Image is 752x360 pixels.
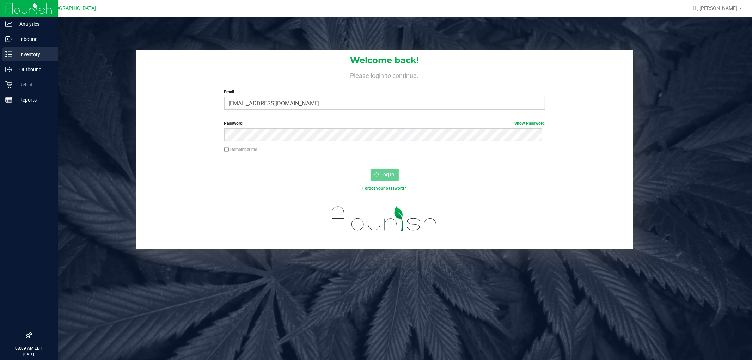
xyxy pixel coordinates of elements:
[12,50,55,59] p: Inventory
[12,20,55,28] p: Analytics
[322,199,447,239] img: flourish_logo.svg
[5,51,12,58] inline-svg: Inventory
[515,121,545,126] a: Show Password
[3,352,55,357] p: [DATE]
[5,36,12,43] inline-svg: Inbound
[224,89,545,95] label: Email
[136,71,633,79] h4: Please login to continue.
[12,65,55,74] p: Outbound
[48,5,96,11] span: [GEOGRAPHIC_DATA]
[5,96,12,103] inline-svg: Reports
[5,20,12,28] inline-svg: Analytics
[363,186,406,191] a: Forgot your password?
[224,121,243,126] span: Password
[224,146,257,153] label: Remember me
[12,80,55,89] p: Retail
[3,345,55,352] p: 08:09 AM EDT
[224,147,229,152] input: Remember me
[12,96,55,104] p: Reports
[381,172,395,177] span: Log In
[136,56,633,65] h1: Welcome back!
[5,66,12,73] inline-svg: Outbound
[12,35,55,43] p: Inbound
[693,5,739,11] span: Hi, [PERSON_NAME]!
[5,81,12,88] inline-svg: Retail
[371,169,399,181] button: Log In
